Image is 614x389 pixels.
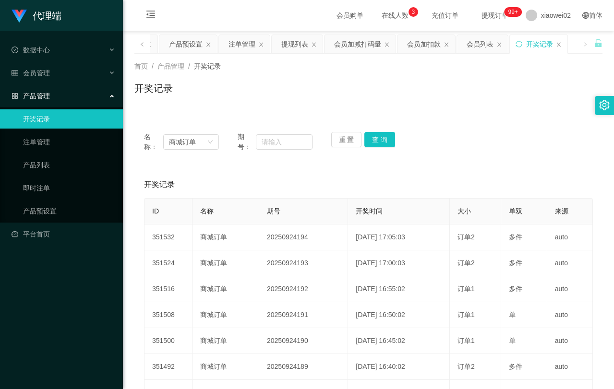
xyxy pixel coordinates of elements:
i: 图标: sync [516,41,522,47]
td: auto [547,276,593,302]
span: 开奖记录 [194,62,221,70]
i: 图标: table [12,70,18,76]
td: 20250924189 [259,354,348,380]
span: 订单2 [457,259,475,267]
button: 查 询 [364,132,395,147]
div: 商城订单 [169,135,196,149]
td: auto [547,224,593,250]
td: 商城订单 [193,354,259,380]
td: 351492 [144,354,193,380]
td: 20250924191 [259,302,348,328]
div: 会员加减打码量 [334,35,381,53]
div: 开奖记录 [526,35,553,53]
span: 产品管理 [157,62,184,70]
td: 351524 [144,250,193,276]
span: 来源 [555,207,568,215]
span: 产品管理 [12,92,50,100]
td: [DATE] 17:05:03 [348,224,450,250]
span: 开奖记录 [144,179,175,190]
i: 图标: left [140,42,144,47]
i: 图标: global [582,12,589,19]
i: 图标: close [311,42,317,47]
div: 会员加扣款 [407,35,441,53]
span: 订单1 [457,337,475,344]
td: [DATE] 16:55:02 [348,276,450,302]
td: 351532 [144,224,193,250]
a: 代理端 [12,12,61,19]
td: 商城订单 [193,276,259,302]
span: 开奖时间 [356,207,383,215]
div: 注单管理 [229,35,255,53]
span: 订单1 [457,285,475,293]
a: 开奖记录 [23,109,115,129]
span: 在线人数 [377,12,413,19]
td: 商城订单 [193,224,259,250]
span: 订单2 [457,363,475,370]
td: 商城订单 [193,250,259,276]
a: 图标: dashboard平台首页 [12,224,115,244]
span: 提现订单 [477,12,513,19]
i: 图标: menu-fold [134,0,167,31]
span: / [152,62,154,70]
i: 图标: close [496,42,502,47]
span: 名称： [144,132,163,152]
a: 注单管理 [23,132,115,152]
td: auto [547,354,593,380]
td: [DATE] 16:40:02 [348,354,450,380]
span: 期号 [267,207,280,215]
span: 名称 [200,207,214,215]
td: 商城订单 [193,302,259,328]
span: 多件 [509,363,522,370]
td: [DATE] 16:45:02 [348,328,450,354]
td: 20250924192 [259,276,348,302]
td: auto [547,302,593,328]
i: 图标: down [207,139,213,146]
span: 多件 [509,259,522,267]
sup: 1204 [505,7,522,17]
i: 图标: close [205,42,211,47]
span: 单 [509,337,516,344]
td: 20250924193 [259,250,348,276]
span: 大小 [457,207,471,215]
span: 数据中心 [12,46,50,54]
i: 图标: unlock [594,39,602,47]
img: logo.9652507e.png [12,10,27,23]
a: 即时注单 [23,178,115,198]
td: auto [547,250,593,276]
h1: 代理端 [33,0,61,31]
span: 多件 [509,285,522,293]
span: 会员管理 [12,69,50,77]
h1: 开奖记录 [134,81,173,95]
span: 订单1 [457,311,475,318]
td: 351516 [144,276,193,302]
span: / [188,62,190,70]
td: 20250924194 [259,224,348,250]
td: auto [547,328,593,354]
a: 产品列表 [23,155,115,175]
div: 会员列表 [467,35,494,53]
span: 订单2 [457,233,475,241]
span: 首页 [134,62,148,70]
div: 产品预设置 [169,35,203,53]
input: 请输入 [256,134,313,150]
i: 图标: close [444,42,449,47]
sup: 3 [409,7,418,17]
div: 提现列表 [281,35,308,53]
td: [DATE] 17:00:03 [348,250,450,276]
td: 351500 [144,328,193,354]
span: 单双 [509,207,522,215]
i: 图标: close [556,42,562,47]
span: 多件 [509,233,522,241]
i: 图标: right [583,42,588,47]
a: 产品预设置 [23,201,115,221]
td: 20250924190 [259,328,348,354]
span: 单 [509,311,516,318]
p: 3 [411,7,415,17]
td: 351508 [144,302,193,328]
i: 图标: close [258,42,264,47]
button: 重 置 [331,132,362,147]
i: 图标: check-circle-o [12,47,18,53]
i: 图标: setting [599,100,610,110]
span: 充值订单 [427,12,463,19]
td: [DATE] 16:50:02 [348,302,450,328]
